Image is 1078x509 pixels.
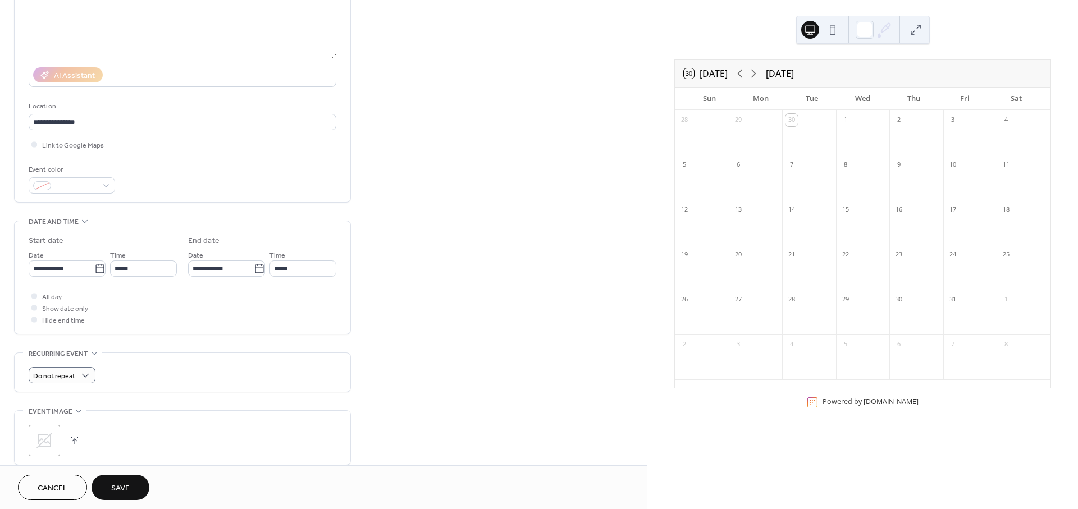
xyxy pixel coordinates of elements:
[42,291,62,303] span: All day
[785,159,798,171] div: 7
[18,475,87,500] button: Cancel
[29,216,79,228] span: Date and time
[893,294,905,306] div: 30
[1000,294,1012,306] div: 1
[823,397,919,406] div: Powered by
[939,88,990,110] div: Fri
[785,249,798,261] div: 21
[678,159,691,171] div: 5
[188,235,220,247] div: End date
[947,159,959,171] div: 10
[786,88,837,110] div: Tue
[38,483,67,494] span: Cancel
[29,250,44,262] span: Date
[1000,159,1012,171] div: 11
[947,249,959,261] div: 24
[839,338,852,351] div: 5
[732,338,744,351] div: 3
[188,250,203,262] span: Date
[785,338,798,351] div: 4
[839,159,852,171] div: 8
[893,114,905,126] div: 2
[837,88,888,110] div: Wed
[839,294,852,306] div: 29
[684,88,735,110] div: Sun
[678,204,691,216] div: 12
[92,475,149,500] button: Save
[42,140,104,152] span: Link to Google Maps
[732,204,744,216] div: 13
[42,303,88,315] span: Show date only
[766,67,794,80] div: [DATE]
[269,250,285,262] span: Time
[785,114,798,126] div: 30
[947,338,959,351] div: 7
[839,204,852,216] div: 15
[888,88,939,110] div: Thu
[893,159,905,171] div: 9
[732,294,744,306] div: 27
[732,114,744,126] div: 29
[893,204,905,216] div: 16
[893,249,905,261] div: 23
[110,250,126,262] span: Time
[947,294,959,306] div: 31
[732,249,744,261] div: 20
[678,249,691,261] div: 19
[732,159,744,171] div: 6
[1000,204,1012,216] div: 18
[29,100,334,112] div: Location
[29,235,63,247] div: Start date
[947,114,959,126] div: 3
[29,348,88,360] span: Recurring event
[29,406,72,418] span: Event image
[735,88,786,110] div: Mon
[33,370,75,383] span: Do not repeat
[785,204,798,216] div: 14
[29,425,60,456] div: ;
[947,204,959,216] div: 17
[678,294,691,306] div: 26
[864,397,919,406] a: [DOMAIN_NAME]
[678,114,691,126] div: 28
[680,66,732,81] button: 30[DATE]
[1000,114,1012,126] div: 4
[785,294,798,306] div: 28
[29,164,113,176] div: Event color
[1000,338,1012,351] div: 8
[42,315,85,327] span: Hide end time
[893,338,905,351] div: 6
[678,338,691,351] div: 2
[839,114,852,126] div: 1
[990,88,1042,110] div: Sat
[1000,249,1012,261] div: 25
[839,249,852,261] div: 22
[111,483,130,494] span: Save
